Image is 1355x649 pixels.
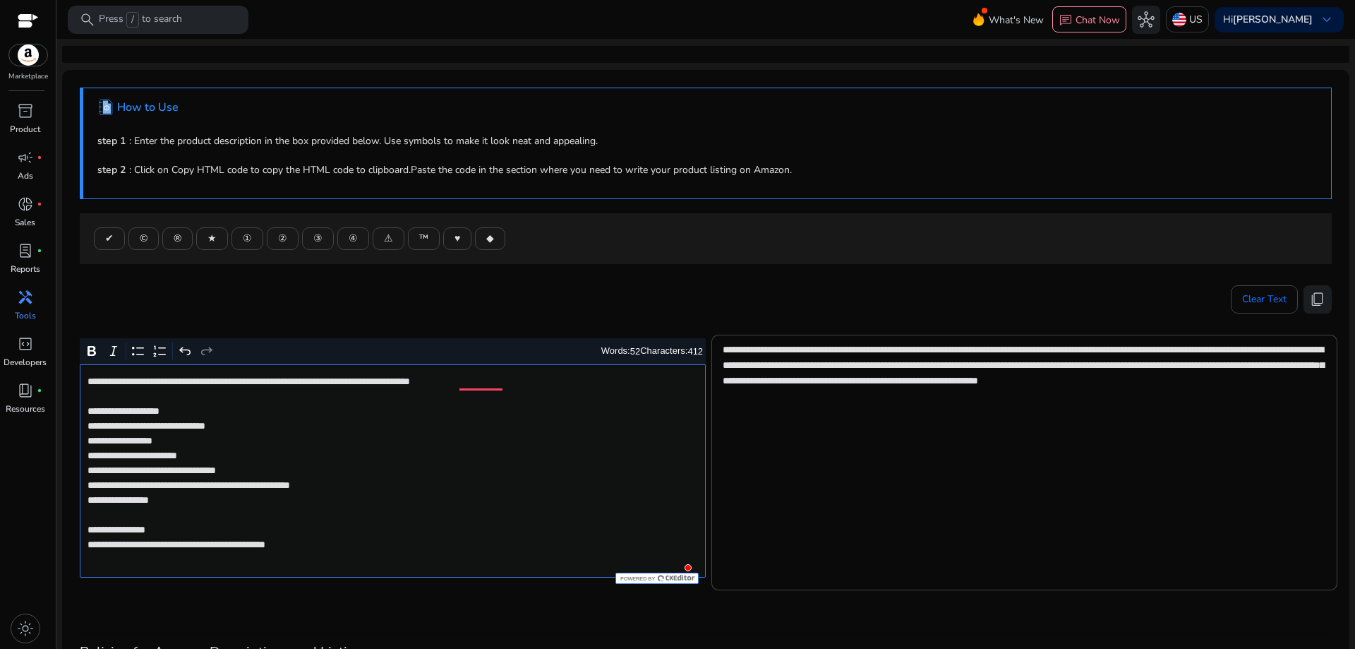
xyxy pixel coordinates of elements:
span: content_copy [1309,291,1326,308]
p: Sales [15,216,35,229]
p: : Click on Copy HTML code to copy the HTML code to clipboard.Paste the code in the section where ... [97,162,1317,177]
button: chatChat Now [1052,6,1126,33]
p: Press to search [99,12,182,28]
span: / [126,12,139,28]
span: ♥ [454,231,460,246]
p: : Enter the product description in the box provided below. Use symbols to make it look neat and a... [97,133,1317,148]
span: code_blocks [17,335,34,352]
p: Hi [1223,15,1313,25]
span: ② [278,231,287,246]
button: ® [162,227,193,250]
span: fiber_manual_record [37,388,42,393]
span: donut_small [17,196,34,213]
p: US [1189,7,1203,32]
span: chat [1059,13,1073,28]
span: campaign [17,149,34,166]
label: 412 [687,346,703,357]
p: Product [10,123,40,136]
span: fiber_manual_record [37,201,42,207]
button: content_copy [1303,285,1332,314]
p: Reports [11,263,40,275]
p: Marketplace [8,71,48,82]
span: lab_profile [17,242,34,259]
span: ④ [349,231,358,246]
img: amazon.svg [9,44,47,66]
div: Rich Text Editor. Editing area: main. Press Alt+0 for help. [80,364,706,578]
span: ★ [207,231,217,246]
span: ◆ [486,231,494,246]
button: ① [231,227,263,250]
span: ✔ [105,231,114,246]
span: keyboard_arrow_down [1318,11,1335,28]
span: Powered by [619,576,655,582]
p: Resources [6,403,45,415]
span: ③ [313,231,323,246]
span: Clear Text [1242,285,1287,314]
button: © [128,227,159,250]
p: Tools [15,309,36,322]
b: step 2 [97,163,126,177]
button: Clear Text [1231,285,1298,314]
span: What's New [989,8,1044,32]
button: ② [267,227,299,250]
button: ★ [196,227,228,250]
button: ◆ [475,227,505,250]
h4: How to Use [117,101,179,114]
button: ™ [408,227,440,250]
b: [PERSON_NAME] [1233,13,1313,26]
span: ™ [419,231,428,246]
span: search [79,11,96,28]
span: ⚠ [384,231,393,246]
span: fiber_manual_record [37,155,42,160]
span: handyman [17,289,34,306]
button: ③ [302,227,334,250]
button: ④ [337,227,369,250]
span: inventory_2 [17,102,34,119]
span: © [140,231,147,246]
b: step 1 [97,134,126,148]
img: us.svg [1172,13,1186,27]
button: ♥ [443,227,471,250]
button: ⚠ [373,227,404,250]
button: ✔ [94,227,125,250]
div: Editor toolbar [80,338,706,365]
span: light_mode [17,620,34,637]
button: hub [1132,6,1160,34]
span: ® [174,231,181,246]
div: Words: Characters: [601,343,703,360]
span: hub [1138,11,1155,28]
label: 52 [630,346,640,357]
p: Ads [18,169,33,182]
p: Chat Now [1076,13,1120,27]
span: ① [243,231,252,246]
span: book_4 [17,382,34,399]
span: fiber_manual_record [37,248,42,254]
p: Developers [4,356,47,369]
